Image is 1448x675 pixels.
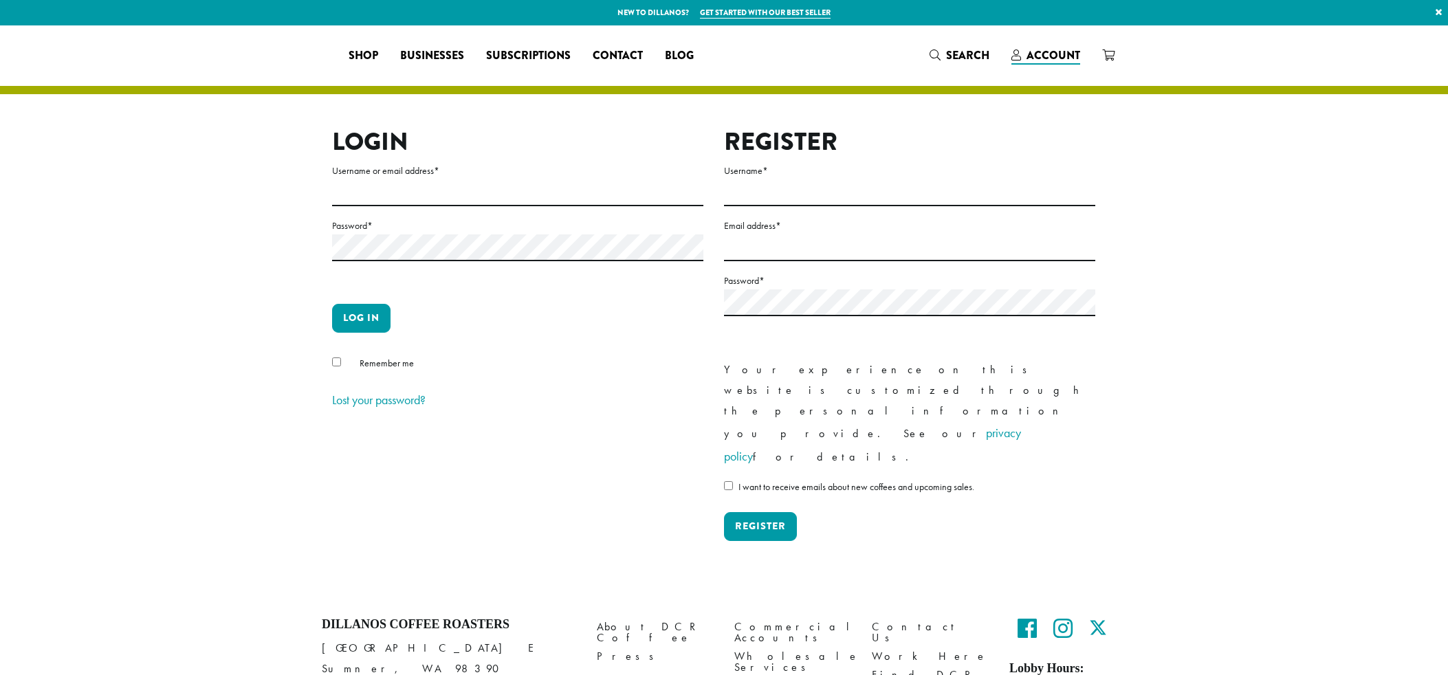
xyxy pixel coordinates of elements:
[919,44,1000,67] a: Search
[332,162,703,179] label: Username or email address
[322,617,576,632] h4: Dillanos Coffee Roasters
[332,127,703,157] h2: Login
[738,480,974,493] span: I want to receive emails about new coffees and upcoming sales.
[724,359,1095,468] p: Your experience on this website is customized through the personal information you provide. See o...
[400,47,464,65] span: Businesses
[332,304,391,333] button: Log in
[724,217,1095,234] label: Email address
[338,45,389,67] a: Shop
[597,617,714,647] a: About DCR Coffee
[332,392,426,408] a: Lost your password?
[700,7,831,19] a: Get started with our best seller
[724,272,1095,289] label: Password
[872,648,989,666] a: Work Here
[332,217,703,234] label: Password
[724,162,1095,179] label: Username
[665,47,694,65] span: Blog
[1027,47,1080,63] span: Account
[724,425,1021,464] a: privacy policy
[724,127,1095,157] h2: Register
[724,481,733,490] input: I want to receive emails about new coffees and upcoming sales.
[360,357,414,369] span: Remember me
[734,617,851,647] a: Commercial Accounts
[872,617,989,647] a: Contact Us
[597,648,714,666] a: Press
[946,47,989,63] span: Search
[593,47,643,65] span: Contact
[724,512,797,541] button: Register
[349,47,378,65] span: Shop
[486,47,571,65] span: Subscriptions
